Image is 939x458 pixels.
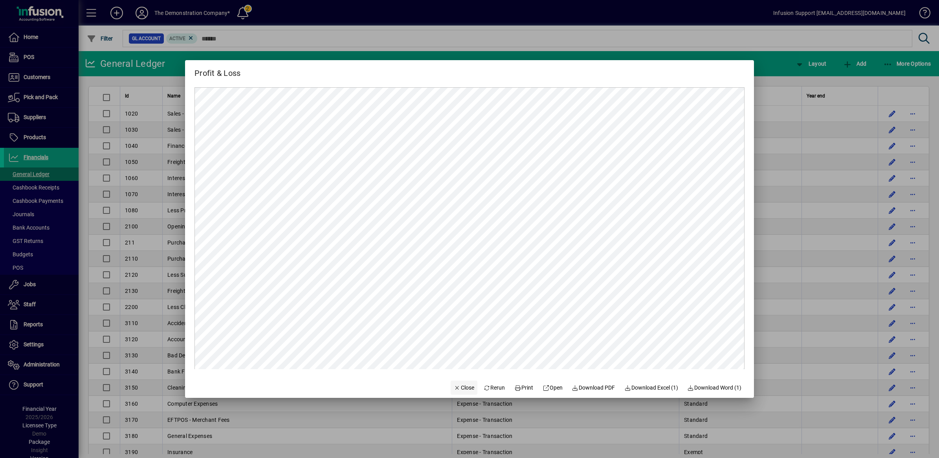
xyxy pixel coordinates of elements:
span: Download PDF [572,384,615,392]
span: Print [514,384,533,392]
h2: Profit & Loss [185,60,250,79]
span: Open [543,384,563,392]
button: Download Excel (1) [621,381,681,395]
span: Rerun [484,384,505,392]
button: Download Word (1) [684,381,745,395]
a: Open [539,381,566,395]
span: Download Excel (1) [624,384,678,392]
span: Download Word (1) [688,384,742,392]
a: Download PDF [569,381,618,395]
button: Close [451,381,477,395]
button: Print [511,381,536,395]
span: Close [454,384,474,392]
